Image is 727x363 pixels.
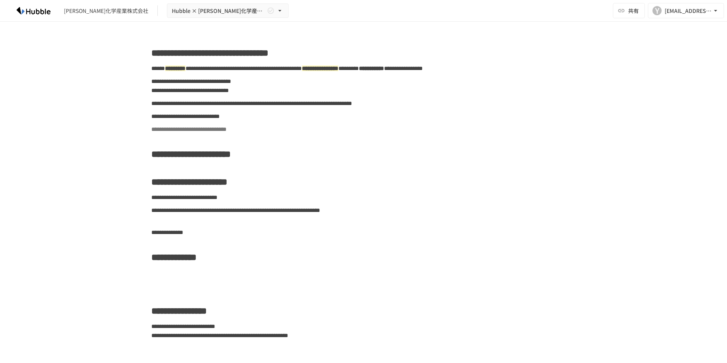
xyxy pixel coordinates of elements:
button: 共有 [613,3,645,18]
img: HzDRNkGCf7KYO4GfwKnzITak6oVsp5RHeZBEM1dQFiQ [9,5,58,17]
div: [PERSON_NAME]化学産業株式会社 [64,7,148,15]
span: 共有 [628,6,639,15]
span: Hubble × [PERSON_NAME]化学産業株式会社 オンボーディングプロジェクト [172,6,265,16]
div: [EMAIL_ADDRESS][DOMAIN_NAME] [665,6,712,16]
div: Y [652,6,662,15]
button: Hubble × [PERSON_NAME]化学産業株式会社 オンボーディングプロジェクト [167,3,289,18]
button: Y[EMAIL_ADDRESS][DOMAIN_NAME] [648,3,724,18]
